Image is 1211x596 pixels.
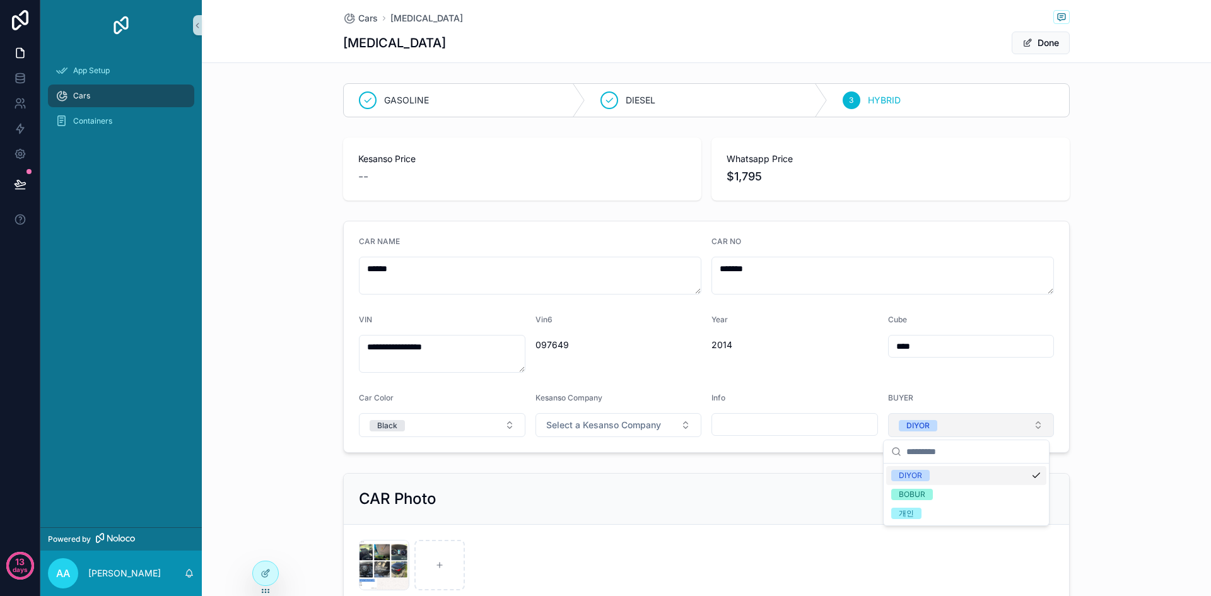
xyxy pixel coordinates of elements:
[359,237,400,246] span: CAR NAME
[15,556,25,568] p: 13
[711,237,741,246] span: CAR NO
[48,534,91,544] span: Powered by
[343,34,446,52] h1: [MEDICAL_DATA]
[359,413,525,437] button: Select Button
[535,339,702,351] span: 097649
[899,508,914,519] div: 개인
[48,110,194,132] a: Containers
[899,470,922,481] div: DIYOR
[358,153,686,165] span: Kesanso Price
[888,413,1055,437] button: Select Button
[48,85,194,107] a: Cars
[88,567,161,580] p: [PERSON_NAME]
[906,420,930,431] div: DIYOR
[888,315,907,324] span: Cube
[868,94,901,107] span: HYBRID
[40,50,202,149] div: scrollable content
[13,561,28,578] p: days
[899,489,925,500] div: BOBUR
[849,95,853,105] span: 3
[384,94,429,107] span: GASOLINE
[343,12,378,25] a: Cars
[111,15,131,35] img: App logo
[358,12,378,25] span: Cars
[390,12,463,25] a: [MEDICAL_DATA]
[888,393,913,402] span: BUYER
[711,315,728,324] span: Year
[359,393,394,402] span: Car Color
[1012,32,1070,54] button: Done
[358,168,368,185] span: --
[535,315,553,324] span: Vin6
[359,489,436,509] h2: CAR Photo
[56,566,70,581] span: AA
[40,527,202,551] a: Powered by
[535,413,702,437] button: Select Button
[48,59,194,82] a: App Setup
[727,168,1055,185] span: $1,795
[73,116,112,126] span: Containers
[535,393,602,402] span: Kesanso Company
[626,94,655,107] span: DIESEL
[546,419,661,431] span: Select a Kesanso Company
[73,91,90,101] span: Cars
[377,420,397,431] div: Black
[884,464,1049,525] div: Suggestions
[711,393,725,402] span: Info
[711,339,878,351] span: 2014
[727,153,1055,165] span: Whatsapp Price
[73,66,110,76] span: App Setup
[359,315,372,324] span: VIN
[899,419,937,431] button: Unselect DIYOR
